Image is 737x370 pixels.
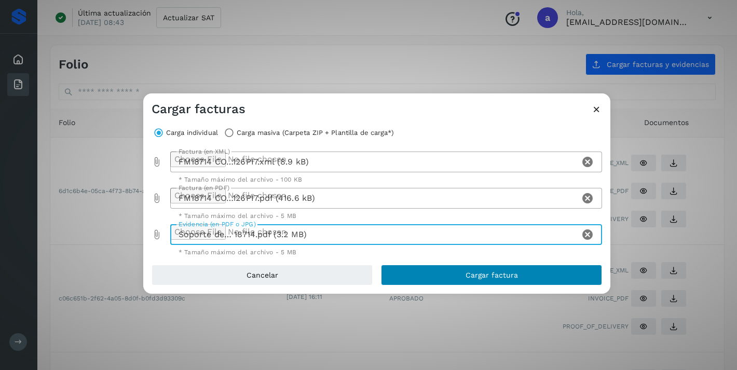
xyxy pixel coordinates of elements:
[466,271,518,279] span: Cargar factura
[179,176,594,183] div: * Tamaño máximo del archivo - 100 KB
[170,188,580,209] div: FM18714 CO…126PI7.pdf (416.6 kB)
[152,193,162,203] i: Factura (en PDF) prepended action
[170,152,580,172] div: FM18714 CO…126PI7.xml (8.9 kB)
[152,229,162,240] i: Evidencia (en PDF o JPG) prepended action
[237,126,394,140] label: Carga masiva (Carpeta ZIP + Plantilla de carga*)
[166,126,218,140] label: Carga individual
[581,228,594,241] i: Clear Evidencia (en PDF o JPG)
[170,224,580,245] div: Soporte de… 18714.pdf (3.2 MB)
[152,265,373,285] button: Cancelar
[581,156,594,168] i: Clear Factura (en XML)
[581,192,594,204] i: Clear Factura (en PDF)
[152,102,245,117] h3: Cargar facturas
[381,265,602,285] button: Cargar factura
[179,249,594,255] div: * Tamaño máximo del archivo - 5 MB
[152,157,162,167] i: Factura (en XML) prepended action
[247,271,278,279] span: Cancelar
[179,213,594,219] div: * Tamaño máximo del archivo - 5 MB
